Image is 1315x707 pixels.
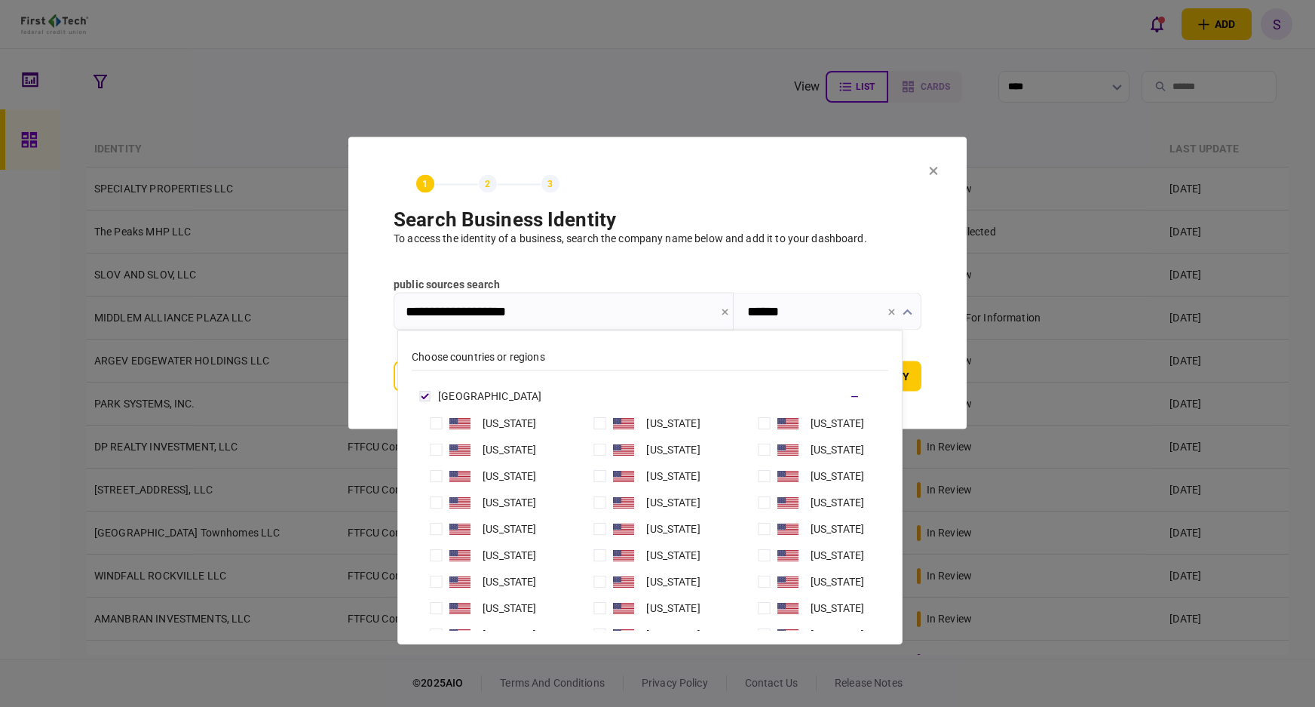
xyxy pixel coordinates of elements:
text: 2 [485,178,490,189]
div: [US_STATE] [777,521,864,536]
label: public sources search [394,276,921,292]
div: [US_STATE] [613,600,700,616]
div: To access the identity of a business, search the company name below and add it to your dashboard . [394,230,921,246]
div: [US_STATE] [777,441,864,457]
div: [US_STATE] [613,573,700,589]
div: [GEOGRAPHIC_DATA] [438,389,541,404]
div: [US_STATE] [449,521,536,536]
div: [US_STATE] [613,441,700,457]
div: [US_STATE] [449,600,536,616]
div: [US_STATE] [449,547,536,563]
img: us [777,417,799,429]
text: 1 [422,178,428,189]
div: [US_STATE] [449,573,536,589]
img: us [449,549,471,561]
div: [US_STATE] [613,468,700,484]
div: [US_STATE] [777,468,864,484]
img: us [777,549,799,561]
button: close region options [843,383,866,410]
div: [US_STATE] [449,626,536,642]
div: [US_STATE] [613,415,700,431]
img: us [449,523,471,534]
img: us [613,629,634,640]
img: us [777,470,799,481]
div: [US_STATE] [613,521,700,536]
div: [US_STATE] [777,573,864,589]
div: [US_STATE] [613,547,700,563]
img: us [613,444,634,455]
div: [US_STATE] [613,626,700,642]
div: [US_STATE] [777,494,864,510]
div: [US_STATE] [777,600,864,616]
img: us [613,496,634,508]
img: us [449,629,471,640]
img: us [613,470,634,481]
img: us [613,417,634,429]
img: us [449,496,471,508]
img: us [777,576,799,587]
div: Choose countries or regions [412,344,888,370]
img: us [449,602,471,613]
img: us [777,523,799,534]
img: us [449,444,471,455]
div: [US_STATE] [449,494,536,510]
text: 3 [548,178,553,189]
div: [US_STATE] [777,547,864,563]
img: us [449,470,471,481]
img: us [777,629,799,640]
div: [US_STATE] [777,415,864,431]
div: [US_STATE] [777,626,864,642]
img: us [613,549,634,561]
div: [US_STATE] [613,494,700,510]
div: [US_STATE] [449,468,536,484]
img: us [449,576,471,587]
img: us [613,576,634,587]
div: [US_STATE] [449,415,536,431]
img: us [777,444,799,455]
img: us [777,496,799,508]
h1: search business identity [394,207,921,230]
img: us [613,602,634,613]
img: us [449,417,471,429]
div: [US_STATE] [449,441,536,457]
img: us [613,523,634,534]
img: us [777,602,799,613]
